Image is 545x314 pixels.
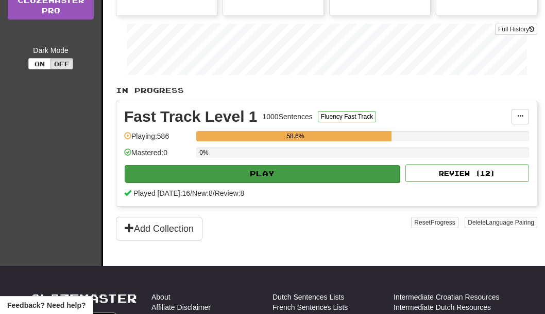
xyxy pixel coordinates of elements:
div: Playing: 586 [124,131,191,148]
button: Full History [495,24,537,35]
a: Affiliate Disclaimer [151,302,211,312]
button: DeleteLanguage Pairing [465,217,537,228]
button: ResetProgress [411,217,458,228]
span: Open feedback widget [7,300,86,310]
span: / [190,189,192,197]
button: Fluency Fast Track [318,111,376,122]
span: / [213,189,215,197]
a: Intermediate Dutch Resources [394,302,491,312]
a: Intermediate Croatian Resources [394,292,499,302]
a: Clozemaster [30,292,137,305]
button: Review (12) [405,164,529,182]
button: On [28,58,51,69]
button: Add Collection [116,217,202,241]
button: Play [125,165,400,182]
a: French Sentences Lists [272,302,348,312]
div: 1000 Sentences [263,112,313,122]
div: Dark Mode [8,45,94,56]
div: 58.6% [199,131,391,141]
div: Fast Track Level 1 [124,109,258,124]
button: Off [50,58,73,69]
a: About [151,292,171,302]
span: Progress [431,219,455,226]
span: Review: 8 [215,189,245,197]
p: In Progress [116,85,537,96]
span: Played [DATE]: 16 [133,189,190,197]
a: Dutch Sentences Lists [272,292,344,302]
div: Mastered: 0 [124,147,191,164]
span: New: 8 [192,189,213,197]
span: Language Pairing [486,219,534,226]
